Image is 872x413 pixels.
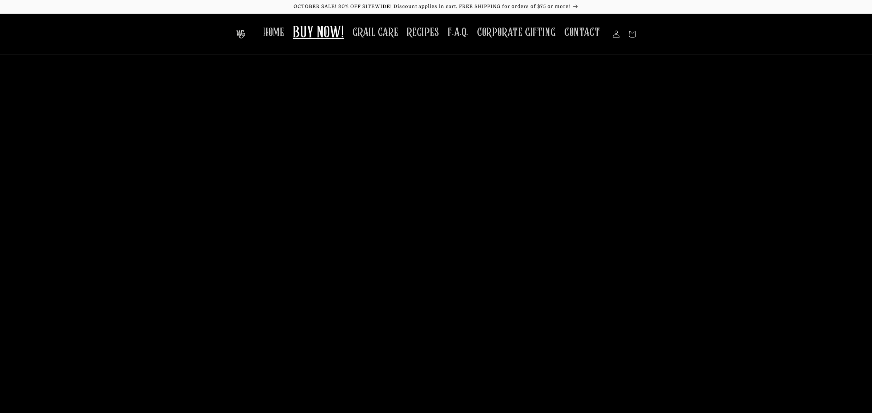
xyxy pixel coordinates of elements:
[236,30,245,38] img: The Whiskey Grail
[477,25,556,40] span: CORPORATE GIFTING
[407,25,439,40] span: RECIPES
[263,25,284,40] span: HOME
[403,21,443,44] a: RECIPES
[348,21,403,44] a: GRAIL CARE
[473,21,560,44] a: CORPORATE GIFTING
[560,21,604,44] a: CONTACT
[352,25,398,40] span: GRAIL CARE
[7,4,865,10] p: OCTOBER SALE! 30% OFF SITEWIDE! Discount applies in cart. FREE SHIPPING for orders of $75 or more!
[293,23,344,43] span: BUY NOW!
[564,25,600,40] span: CONTACT
[288,19,348,48] a: BUY NOW!
[448,25,468,40] span: F.A.Q.
[259,21,288,44] a: HOME
[443,21,473,44] a: F.A.Q.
